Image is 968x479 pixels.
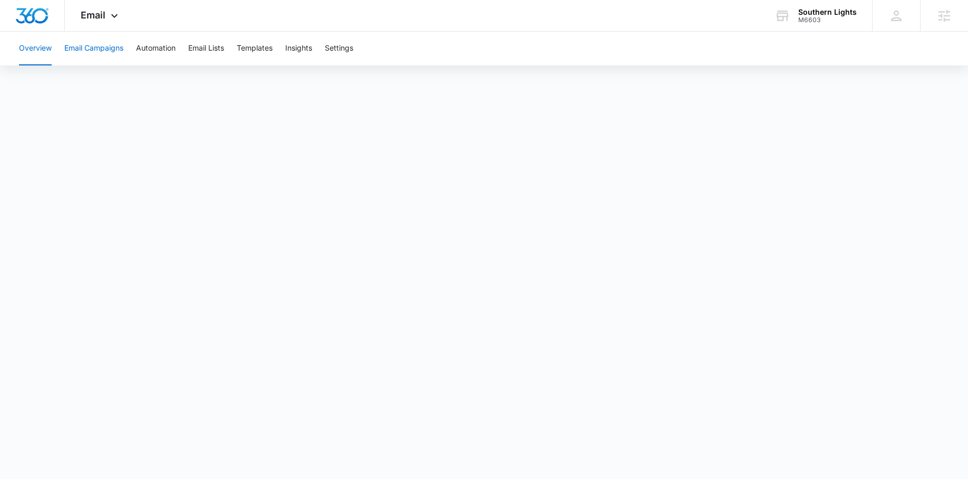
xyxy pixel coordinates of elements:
button: Email Lists [188,32,224,65]
button: Insights [285,32,312,65]
div: account name [798,8,857,16]
button: Email Campaigns [64,32,123,65]
div: account id [798,16,857,24]
button: Templates [237,32,273,65]
button: Overview [19,32,52,65]
span: Email [81,9,105,21]
button: Automation [136,32,176,65]
button: Settings [325,32,353,65]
